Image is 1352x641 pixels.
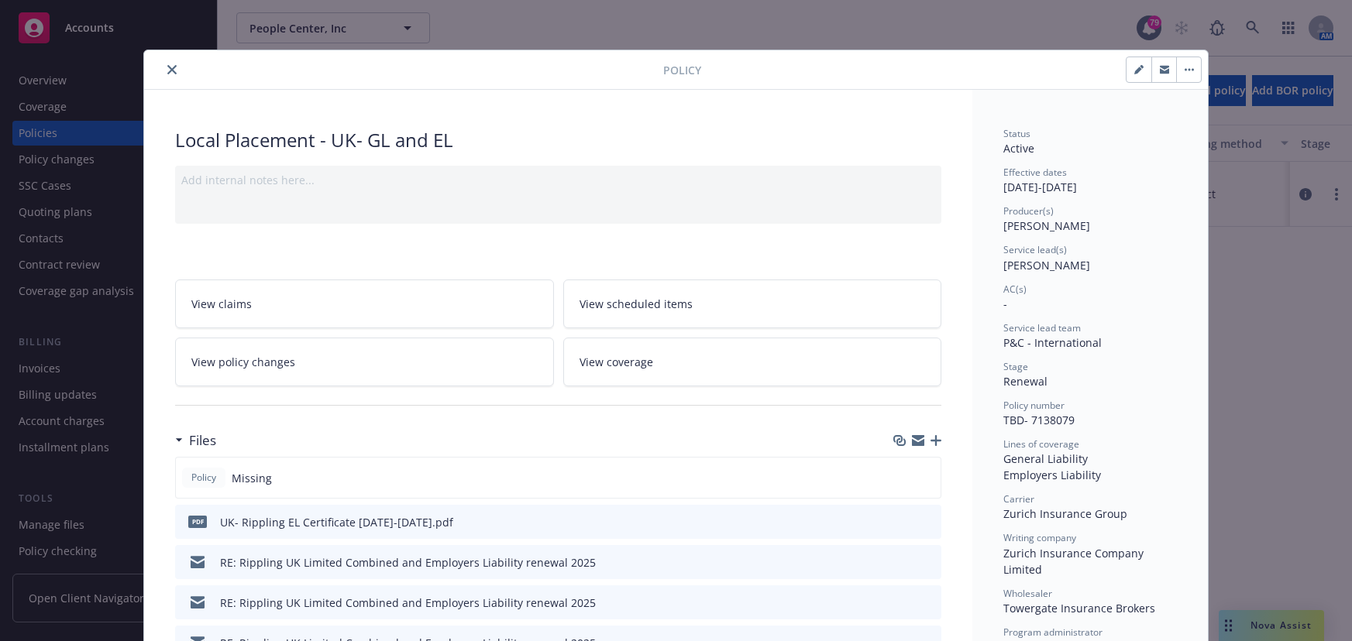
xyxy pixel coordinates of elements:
[188,516,207,527] span: pdf
[1003,437,1079,451] span: Lines of coverage
[1003,141,1034,156] span: Active
[220,554,596,571] div: RE: Rippling UK Limited Combined and Employers Liability renewal 2025
[1003,546,1147,577] span: Zurich Insurance Company Limited
[1003,335,1102,350] span: P&C - International
[191,296,252,312] span: View claims
[1003,492,1034,506] span: Carrier
[1003,413,1075,427] span: TBD- 7138079
[1003,204,1054,218] span: Producer(s)
[1003,321,1081,334] span: Service lead team
[1003,297,1007,311] span: -
[232,470,272,486] span: Missing
[921,514,935,530] button: preview file
[175,338,554,386] a: View policy changes
[1003,587,1052,600] span: Wholesaler
[175,127,941,153] div: Local Placement - UK- GL and EL
[175,279,554,328] a: View claims
[1003,451,1177,467] div: General Liability
[1003,506,1127,521] span: Zurich Insurance Group
[1003,601,1155,615] span: Towergate Insurance Brokers
[1003,166,1067,179] span: Effective dates
[1003,243,1067,256] span: Service lead(s)
[663,62,701,78] span: Policy
[896,554,909,571] button: download file
[1003,283,1027,296] span: AC(s)
[580,296,693,312] span: View scheduled items
[1003,399,1065,412] span: Policy number
[1003,166,1177,195] div: [DATE] - [DATE]
[1003,626,1103,639] span: Program administrator
[220,595,596,611] div: RE: Rippling UK Limited Combined and Employers Liability renewal 2025
[1003,360,1028,373] span: Stage
[175,430,216,451] div: Files
[1003,531,1076,544] span: Writing company
[896,514,909,530] button: download file
[1003,374,1048,389] span: Renewal
[189,430,216,451] h3: Files
[220,514,453,530] div: UK- Rippling EL Certificate [DATE]-[DATE].pdf
[563,338,942,386] a: View coverage
[580,354,653,370] span: View coverage
[921,554,935,571] button: preview file
[1003,258,1090,273] span: [PERSON_NAME]
[563,279,942,328] a: View scheduled items
[921,595,935,611] button: preview file
[191,354,295,370] span: View policy changes
[163,60,181,79] button: close
[188,471,219,485] span: Policy
[181,172,935,188] div: Add internal notes here...
[896,595,909,611] button: download file
[1003,127,1030,140] span: Status
[1003,467,1177,483] div: Employers Liability
[1003,218,1090,233] span: [PERSON_NAME]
